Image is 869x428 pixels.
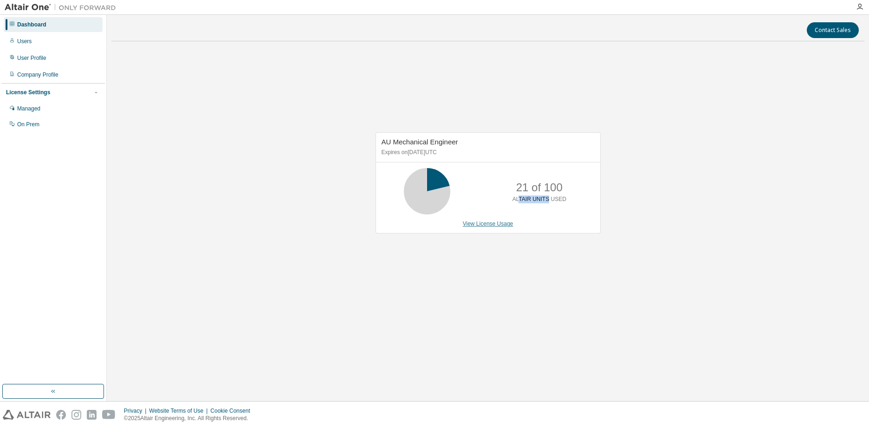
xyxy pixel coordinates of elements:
[102,410,116,420] img: youtube.svg
[512,195,566,203] p: ALTAIR UNITS USED
[17,71,58,78] div: Company Profile
[5,3,121,12] img: Altair One
[56,410,66,420] img: facebook.svg
[210,407,255,415] div: Cookie Consent
[463,220,513,227] a: View License Usage
[382,149,592,156] p: Expires on [DATE] UTC
[87,410,97,420] img: linkedin.svg
[17,121,39,128] div: On Prem
[17,21,46,28] div: Dashboard
[3,410,51,420] img: altair_logo.svg
[382,138,458,146] span: AU Mechanical Engineer
[124,415,256,422] p: © 2025 Altair Engineering, Inc. All Rights Reserved.
[149,407,210,415] div: Website Terms of Use
[807,22,859,38] button: Contact Sales
[71,410,81,420] img: instagram.svg
[17,54,46,62] div: User Profile
[17,38,32,45] div: Users
[17,105,40,112] div: Managed
[516,180,563,195] p: 21 of 100
[6,89,50,96] div: License Settings
[124,407,149,415] div: Privacy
